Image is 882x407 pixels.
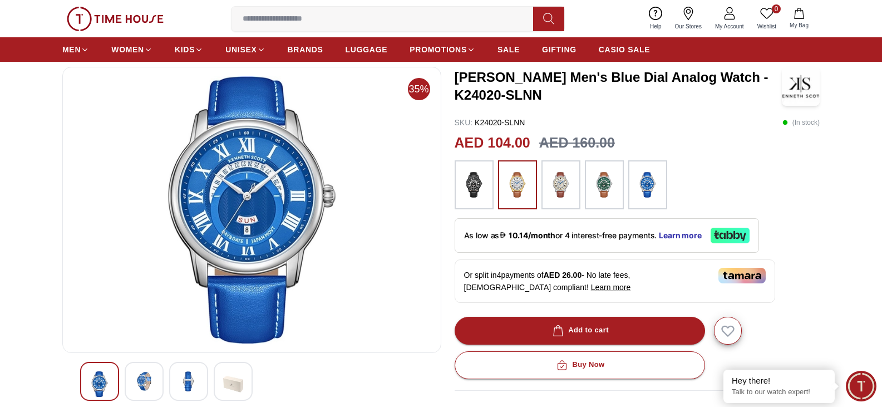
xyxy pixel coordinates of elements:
a: PROMOTIONS [410,40,475,60]
img: ... [547,166,575,204]
a: MEN [62,40,89,60]
button: Buy Now [455,351,705,379]
img: Kenneth Scott Men's Analog Black Dial Watch - K24020-BLBB [223,371,243,397]
span: UNISEX [225,44,257,55]
img: Kenneth Scott Men's Analog Black Dial Watch - K24020-BLBB [72,76,432,344]
div: Chat Widget [846,371,876,401]
span: Wishlist [753,22,781,31]
span: KIDS [175,44,195,55]
button: My Bag [783,6,815,32]
span: 0 [772,4,781,13]
p: ( In stock ) [782,117,820,128]
img: Kenneth Scott Men's Analog Black Dial Watch - K24020-BLBB [134,371,154,391]
img: Kenneth Scott Men's Analog Black Dial Watch - K24020-BLBB [179,371,199,391]
span: PROMOTIONS [410,44,467,55]
span: Help [646,22,666,31]
span: 35% [408,78,430,100]
span: WOMEN [111,44,144,55]
a: SALE [497,40,520,60]
p: K24020-SLNN [455,117,525,128]
button: Add to cart [455,317,705,345]
h3: [PERSON_NAME] Men's Blue Dial Analog Watch - K24020-SLNN [455,68,782,104]
img: Kenneth Scott Men's Analog Black Dial Watch - K24020-BLBB [90,371,110,397]
img: ... [634,166,662,204]
div: Add to cart [550,324,609,337]
a: LUGGAGE [346,40,388,60]
span: GIFTING [542,44,576,55]
h2: AED 104.00 [455,133,530,154]
img: ... [460,166,488,204]
a: BRANDS [288,40,323,60]
img: Kenneth Scott Men's Blue Dial Analog Watch - K24020-SLNN [782,67,820,106]
a: Help [643,4,668,33]
a: UNISEX [225,40,265,60]
a: GIFTING [542,40,576,60]
a: Our Stores [668,4,708,33]
h3: AED 160.00 [539,133,615,154]
span: LUGGAGE [346,44,388,55]
div: Hey there! [732,375,826,386]
div: Or split in 4 payments of - No late fees, [DEMOGRAPHIC_DATA] compliant! [455,259,775,303]
img: ... [504,166,531,204]
a: KIDS [175,40,203,60]
span: Our Stores [671,22,706,31]
span: AED 26.00 [544,271,582,279]
span: My Bag [785,21,813,30]
a: WOMEN [111,40,152,60]
a: CASIO SALE [599,40,651,60]
span: My Account [711,22,748,31]
span: SKU : [455,118,473,127]
span: Learn more [591,283,631,292]
img: ... [590,166,618,204]
span: CASIO SALE [599,44,651,55]
span: BRANDS [288,44,323,55]
img: ... [67,7,164,31]
a: 0Wishlist [751,4,783,33]
img: Tamara [718,268,766,283]
span: MEN [62,44,81,55]
p: Talk to our watch expert! [732,388,826,397]
span: SALE [497,44,520,55]
div: Buy Now [554,359,604,371]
